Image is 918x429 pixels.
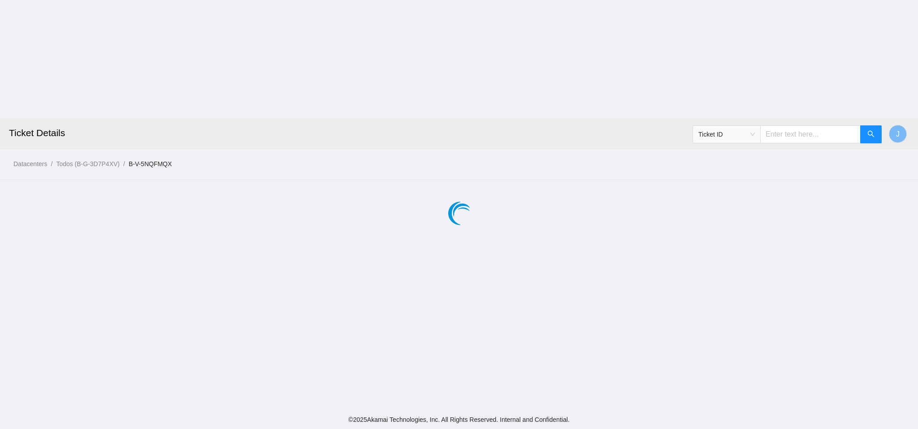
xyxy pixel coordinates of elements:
span: / [51,160,52,167]
a: Datacenters [13,160,47,167]
a: B-V-5NQFMQX [129,160,172,167]
h2: Ticket Details [9,119,639,147]
input: Enter text here... [760,125,861,143]
span: Ticket ID [698,128,755,141]
button: J [889,125,907,143]
button: search [860,125,882,143]
span: / [123,160,125,167]
span: J [896,129,900,140]
span: search [867,130,875,139]
a: Todos (B-G-3D7P4XV) [56,160,120,167]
